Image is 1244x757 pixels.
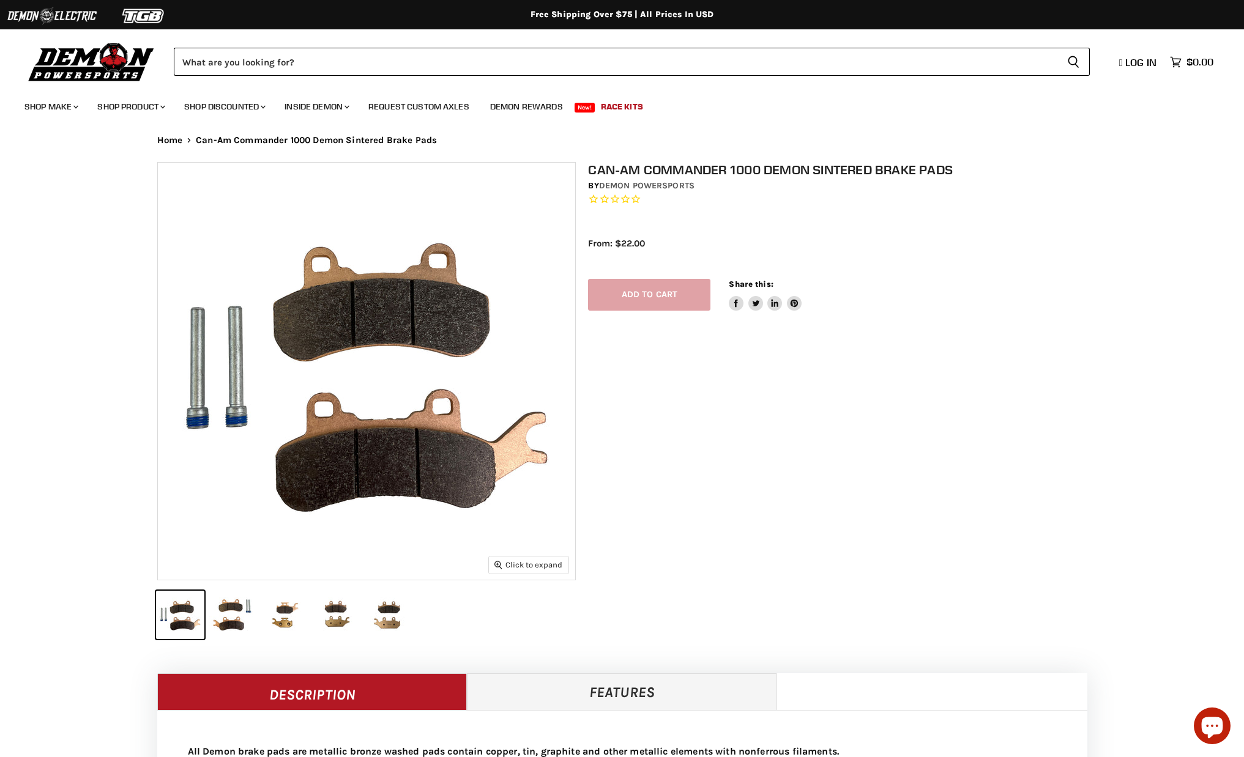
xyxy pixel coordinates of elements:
[15,94,86,119] a: Shop Make
[275,94,357,119] a: Inside Demon
[494,560,562,569] span: Click to expand
[1164,53,1220,71] a: $0.00
[729,279,773,289] span: Share this:
[359,94,479,119] a: Request Custom Axles
[575,103,595,113] span: New!
[588,193,1100,206] span: Rated 0.0 out of 5 stars 0 reviews
[157,673,467,710] a: Description
[133,9,1112,20] div: Free Shipping Over $75 | All Prices In USD
[588,179,1100,193] div: by
[592,94,652,119] a: Race Kits
[481,94,572,119] a: Demon Rewards
[174,48,1090,76] form: Product
[588,162,1100,177] h1: Can-Am Commander 1000 Demon Sintered Brake Pads
[15,89,1210,119] ul: Main menu
[24,40,158,83] img: Demon Powersports
[467,673,777,710] a: Features
[158,163,575,580] img: Can-Am Commander 1000 Demon Sintered Brake Pads
[175,94,273,119] a: Shop Discounted
[599,180,695,191] a: Demon Powersports
[312,591,360,639] button: Can-Am Commander 1000 Demon Sintered Brake Pads thumbnail
[729,279,802,311] aside: Share this:
[6,4,98,28] img: Demon Electric Logo 2
[133,135,1112,146] nav: Breadcrumbs
[1125,56,1156,68] span: Log in
[156,591,204,639] button: Can-Am Commander 1000 Demon Sintered Brake Pads thumbnail
[88,94,173,119] a: Shop Product
[364,591,412,639] button: Can-Am Commander 1000 Demon Sintered Brake Pads thumbnail
[208,591,256,639] button: Can-Am Commander 1000 Demon Sintered Brake Pads thumbnail
[1186,56,1213,68] span: $0.00
[196,135,437,146] span: Can-Am Commander 1000 Demon Sintered Brake Pads
[174,48,1057,76] input: Search
[260,591,308,639] button: Can-Am Commander 1000 Demon Sintered Brake Pads thumbnail
[98,4,190,28] img: TGB Logo 2
[1114,57,1164,68] a: Log in
[489,556,568,573] button: Click to expand
[157,135,183,146] a: Home
[588,238,645,249] span: From: $22.00
[1190,707,1234,747] inbox-online-store-chat: Shopify online store chat
[1057,48,1090,76] button: Search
